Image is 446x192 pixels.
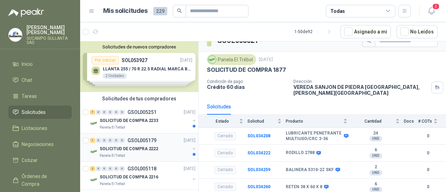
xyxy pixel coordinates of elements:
a: Órdenes de Compra [8,170,72,191]
div: Panela El Trébol [207,54,256,65]
div: Solicitudes de nuevos compradoresPor cotizarSOL053927[DATE] LLANTA 255 / 70 R 22.5 RADIAL MARCA B... [80,41,198,92]
img: Company Logo [90,119,98,128]
div: Todas [330,7,345,15]
span: 229 [153,7,167,15]
th: Cantidad [352,115,404,128]
th: Producto [286,115,352,128]
button: Asignado a mi [340,25,391,38]
div: 0 [114,138,119,143]
b: 2 [352,164,400,170]
b: LUBRICANTE PENETRANTE MULTIUSO/CRC 3-36 [286,131,342,141]
div: 0 [108,110,113,115]
p: GSOL005118 [128,166,156,171]
p: [PERSON_NAME] [PERSON_NAME] [26,25,72,35]
span: Negociaciones [22,140,54,148]
span: Producto [286,119,342,124]
span: 2 [432,3,440,10]
a: 7 0 0 0 0 0 GSOL005251[DATE] Company LogoSOLICITUD DE COMPRA 2233Panela El Trébol [90,108,197,130]
p: SOLICITUD DE COMPRA 2233 [100,117,158,124]
b: BALINERA 5310-2Z SKF [286,167,334,173]
div: Cerrado [214,149,236,157]
span: Chat [22,76,32,84]
p: Panela El Trébol [100,153,125,159]
div: UND [369,170,382,176]
p: SOLICITUD DE COMPRA 1877 [207,66,286,74]
span: Solicitud [247,119,276,124]
b: 0 [418,167,438,173]
div: 0 [96,110,101,115]
p: Crédito 60 días [207,84,288,90]
span: Órdenes de Compra [22,172,65,188]
p: Panela El Trébol [100,125,125,130]
a: SOL034222 [247,151,270,155]
div: Cerrado [214,132,236,140]
th: # COTs [418,115,446,128]
a: SOL034208 [247,133,270,138]
p: Condición de pago [207,79,288,84]
div: Cerrado [214,183,236,191]
span: # COTs [418,119,432,124]
div: 0 [108,166,113,171]
th: Docs [404,115,418,128]
div: 0 [120,138,125,143]
div: Cerrado [214,166,236,174]
a: 2 0 0 0 0 0 GSOL005118[DATE] Company LogoSOLICITUD DE COMPRA 2216Panela El Trébol [90,164,197,187]
p: Panela El Trébol [100,181,125,187]
p: SUCAMPO SULLANTA SAS [26,36,72,45]
a: Licitaciones [8,122,72,135]
a: Tareas [8,90,72,103]
img: Company Logo [90,176,98,184]
div: 0 [96,166,101,171]
div: 0 [102,110,107,115]
span: Cantidad [352,119,394,124]
a: 1 0 0 0 0 0 GSOL005179[DATE] Company LogoSOLICITUD DE COMPRA 2222Panela El Trébol [90,136,197,159]
b: RODILLO 2788 [286,150,315,156]
p: GSOL005179 [128,138,156,143]
div: UND [369,153,382,159]
img: Company Logo [9,28,22,41]
span: Cotizar [22,156,38,164]
th: Solicitud [247,115,286,128]
button: No Leídos [397,25,438,38]
div: 0 [114,166,119,171]
b: SOL034259 [247,167,270,172]
a: Negociaciones [8,138,72,151]
img: Company Logo [90,147,98,156]
span: Solicitudes [22,108,46,116]
b: 6 [352,147,400,153]
a: Solicitudes [8,106,72,119]
h1: Mis solicitudes [103,6,148,16]
p: GSOL005251 [128,110,156,115]
a: Inicio [8,57,72,71]
p: [DATE] [184,166,195,172]
div: 0 [102,138,107,143]
p: SOLICITUD DE COMPRA 2216 [100,174,158,181]
p: Dirección [293,79,429,84]
span: search [177,8,182,13]
b: 24 [352,131,400,136]
a: SOL034260 [247,184,270,189]
b: 0 [418,150,438,156]
span: Estado [207,119,238,124]
button: Solicitudes de nuevos compradores [83,44,195,49]
div: UND [369,136,382,141]
div: 0 [96,138,101,143]
img: Logo peakr [8,8,44,17]
b: 0 [418,133,438,139]
div: 2 [90,166,95,171]
span: Licitaciones [22,124,47,132]
div: Solicitudes [207,103,231,110]
b: 6 [352,182,400,187]
th: Estado [199,115,247,128]
div: 0 [120,166,125,171]
div: 0 [120,110,125,115]
span: Tareas [22,92,37,100]
a: Cotizar [8,154,72,167]
div: 1 - 50 de 92 [294,26,335,37]
b: 0 [418,184,438,190]
div: 0 [102,166,107,171]
b: RETEN 38 X 60 X 8 [286,184,322,190]
div: 0 [108,138,113,143]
